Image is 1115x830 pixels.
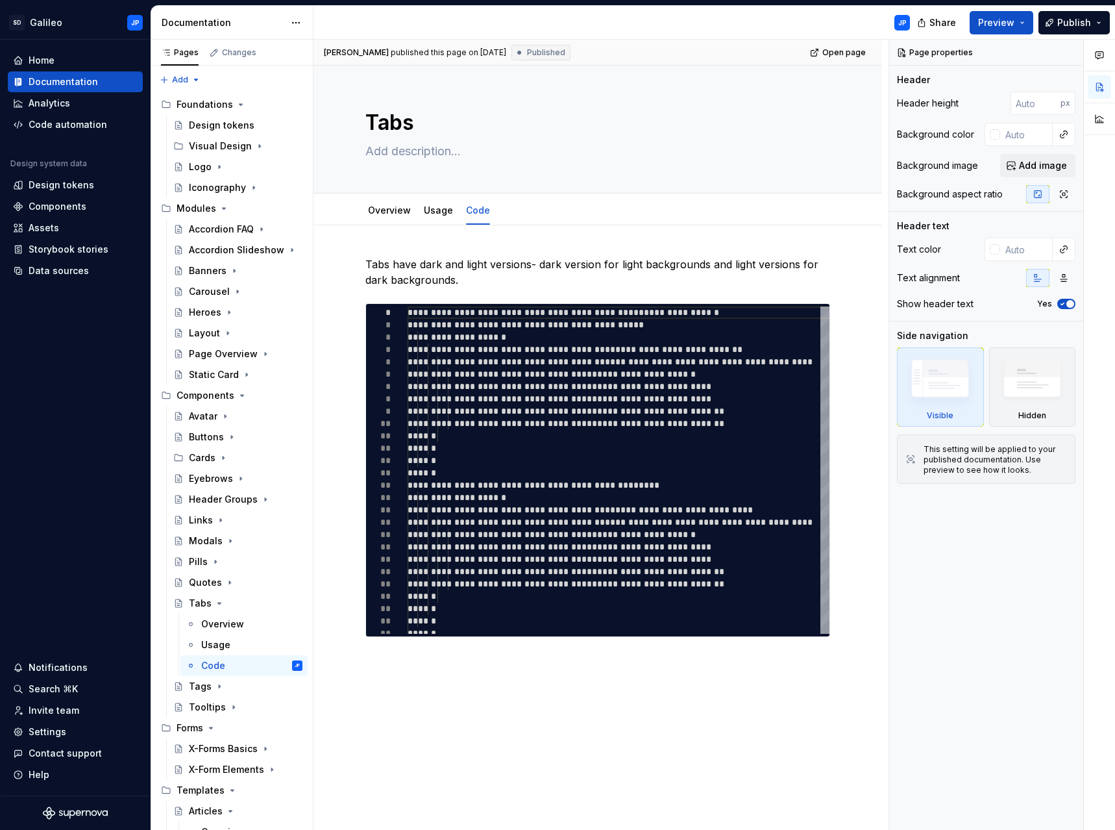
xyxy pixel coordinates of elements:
[29,118,107,131] div: Code automation
[177,98,233,111] div: Foundations
[363,196,416,223] div: Overview
[189,223,254,236] div: Accordion FAQ
[189,347,258,360] div: Page Overview
[29,179,94,192] div: Design tokens
[29,704,79,717] div: Invite team
[424,205,453,216] a: Usage
[1057,16,1091,29] span: Publish
[29,54,55,67] div: Home
[189,701,226,714] div: Tooltips
[8,260,143,281] a: Data sources
[201,618,244,631] div: Overview
[180,655,308,676] a: CodeJP
[189,368,239,381] div: Static Card
[927,410,953,421] div: Visible
[168,177,308,198] a: Iconography
[897,220,950,233] div: Header text
[324,47,389,58] span: [PERSON_NAME]
[9,15,25,31] div: SD
[189,597,212,610] div: Tabs
[978,16,1014,29] span: Preview
[897,159,978,172] div: Background image
[897,297,974,310] div: Show header text
[156,780,308,801] div: Templates
[168,260,308,281] a: Banners
[180,635,308,655] a: Usage
[3,8,148,36] button: SDGalileoJP
[177,202,216,215] div: Modules
[189,160,212,173] div: Logo
[189,327,220,340] div: Layout
[29,683,78,696] div: Search ⌘K
[1000,154,1075,177] button: Add image
[180,614,308,635] a: Overview
[201,659,225,672] div: Code
[29,97,70,110] div: Analytics
[156,385,308,406] div: Components
[168,157,308,177] a: Logo
[168,738,308,759] a: X-Forms Basics
[466,205,490,216] a: Code
[897,97,959,110] div: Header height
[168,344,308,364] a: Page Overview
[168,572,308,593] a: Quotes
[168,364,308,385] a: Static Card
[168,281,308,302] a: Carousel
[8,722,143,742] a: Settings
[8,93,143,114] a: Analytics
[189,472,233,485] div: Eyebrows
[189,534,223,547] div: Modals
[8,71,143,92] a: Documentation
[1038,11,1110,34] button: Publish
[156,71,204,89] button: Add
[168,323,308,344] a: Layout
[189,742,258,755] div: X-Forms Basics
[897,73,930,86] div: Header
[363,107,827,138] textarea: Tabs
[8,50,143,71] a: Home
[43,807,108,820] a: Supernova Logo
[168,489,308,510] a: Header Groups
[29,221,59,234] div: Assets
[168,551,308,572] a: Pills
[168,240,308,260] a: Accordion Slideshow
[29,661,88,674] div: Notifications
[189,264,227,277] div: Banners
[911,11,964,34] button: Share
[897,188,1003,201] div: Background aspect ratio
[131,18,140,28] div: JP
[189,514,213,527] div: Links
[168,115,308,136] a: Design tokens
[1000,238,1053,261] input: Auto
[8,764,143,785] button: Help
[461,196,495,223] div: Code
[365,257,830,288] p: Tabs have dark and light versions- dark version for light backgrounds and light versions for dark...
[168,447,308,468] div: Cards
[168,676,308,697] a: Tags
[189,431,224,444] div: Buttons
[172,75,188,85] span: Add
[189,181,246,194] div: Iconography
[189,576,222,589] div: Quotes
[10,158,87,169] div: Design system data
[368,205,411,216] a: Overview
[419,196,458,223] div: Usage
[1011,92,1060,115] input: Auto
[189,410,217,423] div: Avatar
[8,175,143,195] a: Design tokens
[189,285,230,298] div: Carousel
[168,531,308,551] a: Modals
[168,801,308,822] a: Articles
[168,427,308,447] a: Buttons
[189,680,212,693] div: Tags
[162,16,284,29] div: Documentation
[8,743,143,764] button: Contact support
[8,657,143,678] button: Notifications
[29,75,98,88] div: Documentation
[189,306,221,319] div: Heroes
[189,763,264,776] div: X-Form Elements
[970,11,1033,34] button: Preview
[189,244,284,257] div: Accordion Slideshow
[1060,98,1070,108] p: px
[929,16,956,29] span: Share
